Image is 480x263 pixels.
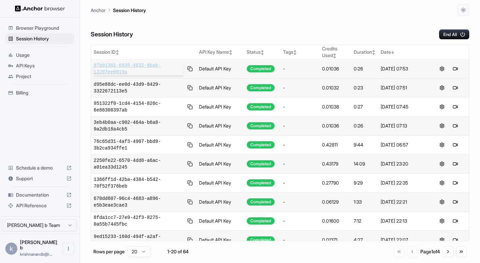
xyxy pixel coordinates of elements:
[381,122,426,129] div: [DATE] 07:13
[5,173,74,184] div: Support
[94,233,184,247] span: 9ed15233-160d-494f-a2af-0452614dbb4c
[247,179,275,187] div: Completed
[94,176,184,190] span: 1366ff1d-42ba-4384-b542-70f52f376beb
[20,239,57,250] span: krishnanand b
[354,103,375,110] div: 0:27
[293,50,297,55] span: ↕
[91,7,106,14] p: Anchor
[5,50,74,60] div: Usage
[196,155,244,174] td: Default API Key
[62,243,74,255] button: Open menu
[16,165,64,171] span: Schedule a demo
[354,161,375,167] div: 14:09
[261,50,264,55] span: ↕
[391,50,394,55] span: ↓
[283,199,317,205] div: -
[116,50,119,55] span: ↕
[16,73,72,80] span: Project
[322,122,348,129] div: 0.01036
[354,122,375,129] div: 0:26
[16,62,72,69] span: API Keys
[322,45,348,59] div: Credits Used
[247,49,277,55] div: Status
[247,141,275,149] div: Completed
[5,243,17,255] div: k
[16,175,64,182] span: Support
[5,71,74,82] div: Project
[381,142,426,148] div: [DATE] 06:57
[5,190,74,200] div: Documentation
[283,103,317,110] div: -
[283,218,317,224] div: -
[420,248,440,255] div: Page 1 of 4
[91,6,146,14] nav: breadcrumb
[439,29,469,39] button: End All
[16,89,72,96] span: Billing
[381,84,426,91] div: [DATE] 07:51
[247,217,275,225] div: Completed
[247,198,275,206] div: Completed
[381,199,426,205] div: [DATE] 22:21
[94,62,184,75] span: 97bb1302-6935-4832-8bab-12207ee0919a
[247,65,275,72] div: Completed
[94,100,184,113] span: 951322f0-1cd4-4154-826c-6e86308397ab
[333,53,336,58] span: ↕
[354,180,375,186] div: 9:29
[247,236,275,244] div: Completed
[196,174,244,193] td: Default API Key
[381,237,426,243] div: [DATE] 22:07
[16,35,72,42] span: Session History
[354,84,375,91] div: 0:23
[322,218,348,224] div: 0.01600
[16,202,64,209] span: API Reference
[16,25,72,31] span: Browser Playground
[5,200,74,211] div: API Reference
[283,65,317,72] div: -
[196,231,244,250] td: Default API Key
[283,122,317,129] div: -
[161,248,195,255] div: 1-20 of 64
[94,138,184,152] span: 76c65d31-4af3-4907-bbd9-3b2ca934ffe1
[5,60,74,71] div: API Keys
[322,84,348,91] div: 0.01032
[16,192,64,198] span: Documentation
[94,157,184,171] span: 2250fe22-6570-4dd8-a6ac-a01ea33d1245
[199,49,242,55] div: API Key Name
[91,30,133,39] h6: Session History
[354,237,375,243] div: 4:27
[372,50,375,55] span: ↕
[322,237,348,243] div: 0.01371
[113,7,146,14] p: Session History
[283,142,317,148] div: -
[354,199,375,205] div: 1:33
[322,65,348,72] div: 0.01036
[229,50,232,55] span: ↕
[196,78,244,97] td: Default API Key
[322,199,348,205] div: 0.06129
[381,161,426,167] div: [DATE] 23:20
[322,180,348,186] div: 0.27790
[20,252,52,257] span: krishnanandb@imagineers.dev
[381,65,426,72] div: [DATE] 07:53
[247,84,275,91] div: Completed
[5,163,74,173] div: Schedule a demo
[5,87,74,98] div: Billing
[16,52,72,58] span: Usage
[283,237,317,243] div: -
[247,103,275,110] div: Completed
[94,81,184,94] span: d95e88dc-ee0d-43d9-8429-3322672113e5
[196,116,244,136] td: Default API Key
[354,142,375,148] div: 9:44
[322,103,348,110] div: 0.01038
[94,195,184,209] span: 670dd607-96c4-4683-a896-e5b3eae3cae3
[322,142,348,148] div: 0.42811
[5,33,74,44] div: Session History
[381,180,426,186] div: [DATE] 22:35
[196,97,244,116] td: Default API Key
[354,49,375,55] div: Duration
[283,161,317,167] div: -
[94,49,194,55] div: Session ID
[381,103,426,110] div: [DATE] 07:45
[283,49,317,55] div: Tags
[283,180,317,186] div: -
